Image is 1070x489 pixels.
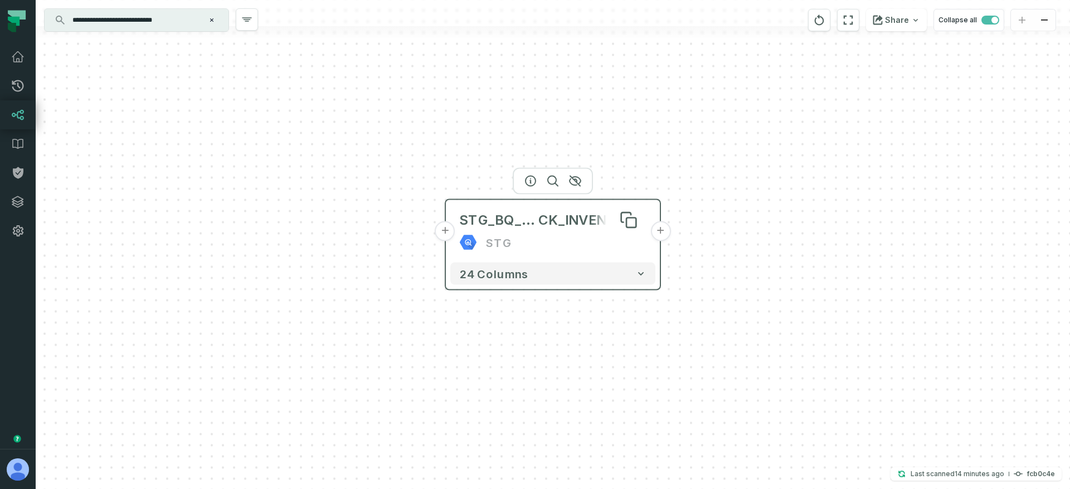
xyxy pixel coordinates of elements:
relative-time: Oct 6, 2025, 1:06 PM GMT+3 [955,469,1004,478]
span: 24 columns [459,267,528,280]
div: Tooltip anchor [12,434,22,444]
div: STG [486,234,512,251]
span: CK_INVENTORY [538,211,646,229]
button: Last scanned[DATE] 1:06:43 PMfcb0c4e [891,467,1062,481]
button: + [650,221,670,241]
span: STG_BQ_BT_FBM_STO [459,211,538,229]
img: avatar of Aviel Bar-Yossef [7,458,29,481]
button: Clear search query [206,14,217,26]
button: + [435,221,455,241]
button: zoom out [1033,9,1056,31]
p: Last scanned [911,468,1004,480]
div: STG_BQ_BT_FBM_STOCK_INVENTORY [459,211,646,229]
h4: fcb0c4e [1027,471,1055,477]
button: Collapse all [933,9,1004,31]
button: Share [866,9,927,31]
